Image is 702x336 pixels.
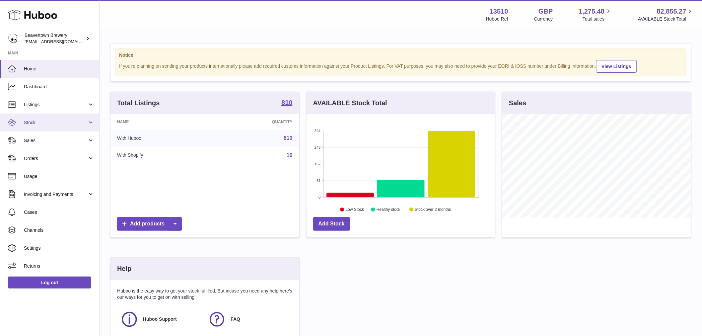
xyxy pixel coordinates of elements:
div: Currency [534,16,553,22]
span: Huboo Support [143,316,177,322]
a: 1,275.48 Total sales [579,7,612,22]
text: Stock over 2 months [415,208,451,212]
span: Channels [24,227,94,233]
text: Low Stock [346,208,364,212]
div: If you're planning on sending your products internationally please add required customs informati... [119,59,682,73]
a: Huboo Support [120,310,201,328]
strong: 13510 [490,7,508,16]
td: With Shopify [110,147,212,164]
span: Cases [24,209,94,215]
h3: AVAILABLE Stock Total [313,99,387,108]
text: 81 [316,179,320,183]
span: Invoicing and Payments [24,191,87,198]
h3: Help [117,264,131,273]
a: FAQ [208,310,289,328]
h3: Sales [509,99,526,108]
td: With Huboo [110,129,212,147]
span: Dashboard [24,84,94,90]
span: Usage [24,173,94,180]
span: Listings [24,102,87,108]
span: 82,855.27 [657,7,686,16]
a: Log out [8,277,91,289]
div: Huboo Ref [486,16,508,22]
a: 810 [281,99,292,107]
strong: Notice [119,52,682,58]
text: 162 [315,162,320,166]
a: 16 [287,152,293,158]
text: Healthy stock [377,208,401,212]
span: Orders [24,155,87,162]
span: Stock [24,120,87,126]
div: Beavertown Brewery [25,32,84,45]
span: Returns [24,263,94,269]
text: 0 [318,195,320,199]
span: [EMAIL_ADDRESS][DOMAIN_NAME] [25,39,98,44]
span: Settings [24,245,94,251]
a: Add Stock [313,217,350,231]
th: Name [110,114,212,129]
img: aoife@beavertownbrewery.co.uk [8,34,18,43]
span: Total sales [583,16,612,22]
span: Sales [24,137,87,144]
span: 1,275.48 [579,7,605,16]
text: 243 [315,145,320,149]
span: Home [24,66,94,72]
a: View Listings [596,60,637,73]
strong: 810 [281,99,292,106]
th: Quantity [212,114,299,129]
strong: GBP [538,7,553,16]
a: 810 [284,135,293,141]
a: Add products [117,217,182,231]
span: AVAILABLE Stock Total [638,16,694,22]
text: 324 [315,129,320,133]
a: 82,855.27 AVAILABLE Stock Total [638,7,694,22]
span: FAQ [231,316,240,322]
h3: Total Listings [117,99,160,108]
p: Huboo is the easy way to get your stock fulfilled. But incase you need any help here's our ways f... [117,288,293,300]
